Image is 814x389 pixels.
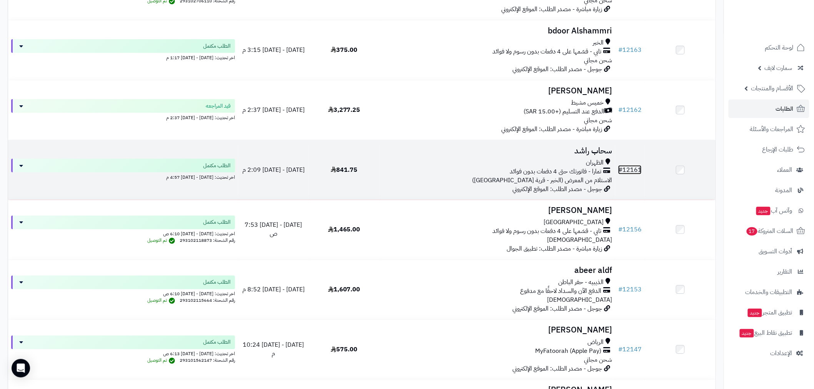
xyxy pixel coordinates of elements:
[203,219,230,226] span: الطلب مكتمل
[747,227,757,236] span: 17
[383,266,612,275] h3: abeer aldf
[472,176,612,185] span: الاستلام من المعرض (الخبر - قرية [GEOGRAPHIC_DATA])
[729,242,809,261] a: أدوات التسويق
[729,263,809,281] a: التقارير
[328,285,360,294] span: 1,607.00
[383,27,612,35] h3: bdoor Alshammri
[492,227,601,236] span: تابي - قسّمها على 4 دفعات بدون رسوم ولا فوائد
[729,201,809,220] a: وآتس آبجديد
[729,181,809,199] a: المدونة
[328,105,360,115] span: 3,277.25
[771,348,792,359] span: الإعدادات
[618,225,622,234] span: #
[618,345,642,354] a: #12147
[762,144,794,155] span: طلبات الإرجاع
[524,107,604,116] span: الدفع عند التسليم (+15.00 SAR)
[243,341,304,359] span: [DATE] - [DATE] 10:24 م
[12,359,30,377] div: Open Intercom Messenger
[756,205,792,216] span: وآتس آب
[729,283,809,301] a: التطبيقات والخدمات
[147,297,177,304] span: تم التوصيل
[11,173,235,181] div: اخر تحديث: [DATE] - [DATE] 4:57 م
[762,20,807,37] img: logo-2.png
[512,304,602,314] span: جوجل - مصدر الطلب: الموقع الإلكتروني
[618,45,622,55] span: #
[547,236,612,245] span: [DEMOGRAPHIC_DATA]
[777,165,792,175] span: العملاء
[756,207,771,215] span: جديد
[383,206,612,215] h3: [PERSON_NAME]
[520,287,601,296] span: الدفع الآن والسداد لاحقًا مع مدفوع
[203,42,230,50] span: الطلب مكتمل
[618,345,622,354] span: #
[383,146,612,155] h3: سحاب راشد
[729,161,809,179] a: العملاء
[729,120,809,138] a: المراجعات والأسئلة
[501,125,602,134] span: زيارة مباشرة - مصدر الطلب: الموقع الإلكتروني
[593,38,604,47] span: الخبر
[507,244,602,254] span: زيارة مباشرة - مصدر الطلب: تطبيق الجوال
[180,297,235,304] span: رقم الشحنة: 293102115664
[203,162,230,170] span: الطلب مكتمل
[328,225,360,234] span: 1,465.00
[510,167,601,176] span: تمارا - فاتورتك حتى 4 دفعات بدون فوائد
[571,98,604,107] span: خميس مشيط
[492,47,601,56] span: تابي - قسّمها على 4 دفعات بدون رسوم ولا فوائد
[11,229,235,238] div: اخر تحديث: [DATE] - [DATE] 6:10 ص
[383,326,612,335] h3: [PERSON_NAME]
[729,140,809,159] a: طلبات الإرجاع
[729,100,809,118] a: الطلبات
[740,329,754,337] span: جديد
[748,309,762,317] span: جديد
[147,237,177,244] span: تم التوصيل
[778,266,792,277] span: التقارير
[746,287,792,298] span: التطبيقات والخدمات
[729,38,809,57] a: لوحة التحكم
[618,45,642,55] a: #12163
[535,347,601,356] span: MyFatoorah (Apple Pay)
[147,357,177,364] span: تم التوصيل
[11,289,235,298] div: اخر تحديث: [DATE] - [DATE] 6:10 ص
[331,45,357,55] span: 375.00
[729,222,809,240] a: السلات المتروكة17
[180,237,235,244] span: رقم الشحنة: 293102118873
[203,339,230,346] span: الطلب مكتمل
[618,225,642,234] a: #12156
[586,158,604,167] span: الظهران
[242,285,305,294] span: [DATE] - [DATE] 8:52 م
[759,246,792,257] span: أدوات التسويق
[11,113,235,121] div: اخر تحديث: [DATE] - [DATE] 2:37 م
[242,165,305,175] span: [DATE] - [DATE] 2:09 م
[776,185,792,196] span: المدونة
[746,226,794,236] span: السلات المتروكة
[383,86,612,95] h3: [PERSON_NAME]
[331,345,357,354] span: 575.00
[242,105,305,115] span: [DATE] - [DATE] 2:37 م
[750,124,794,135] span: المراجعات والأسئلة
[587,338,604,347] span: الرياض
[180,357,235,364] span: رقم الشحنة: 293101562147
[544,218,604,227] span: [GEOGRAPHIC_DATA]
[729,324,809,342] a: تطبيق نقاط البيعجديد
[584,356,612,365] span: شحن مجاني
[618,165,622,175] span: #
[747,307,792,318] span: تطبيق المتجر
[618,165,642,175] a: #12161
[618,285,622,294] span: #
[618,105,622,115] span: #
[765,63,792,73] span: سمارت لايف
[739,327,792,338] span: تطبيق نقاط البيع
[245,221,302,239] span: [DATE] - [DATE] 7:53 ص
[618,285,642,294] a: #12153
[584,116,612,125] span: شحن مجاني
[765,42,794,53] span: لوحة التحكم
[584,56,612,65] span: شحن مجاني
[11,53,235,61] div: اخر تحديث: [DATE] - [DATE] 1:17 م
[558,278,604,287] span: الذيبيه - حفر الباطن
[512,65,602,74] span: جوجل - مصدر الطلب: الموقع الإلكتروني
[501,5,602,14] span: زيارة مباشرة - مصدر الطلب: الموقع الإلكتروني
[729,303,809,322] a: تطبيق المتجرجديد
[11,349,235,357] div: اخر تحديث: [DATE] - [DATE] 6:13 ص
[547,296,612,305] span: [DEMOGRAPHIC_DATA]
[512,364,602,374] span: جوجل - مصدر الطلب: الموقع الإلكتروني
